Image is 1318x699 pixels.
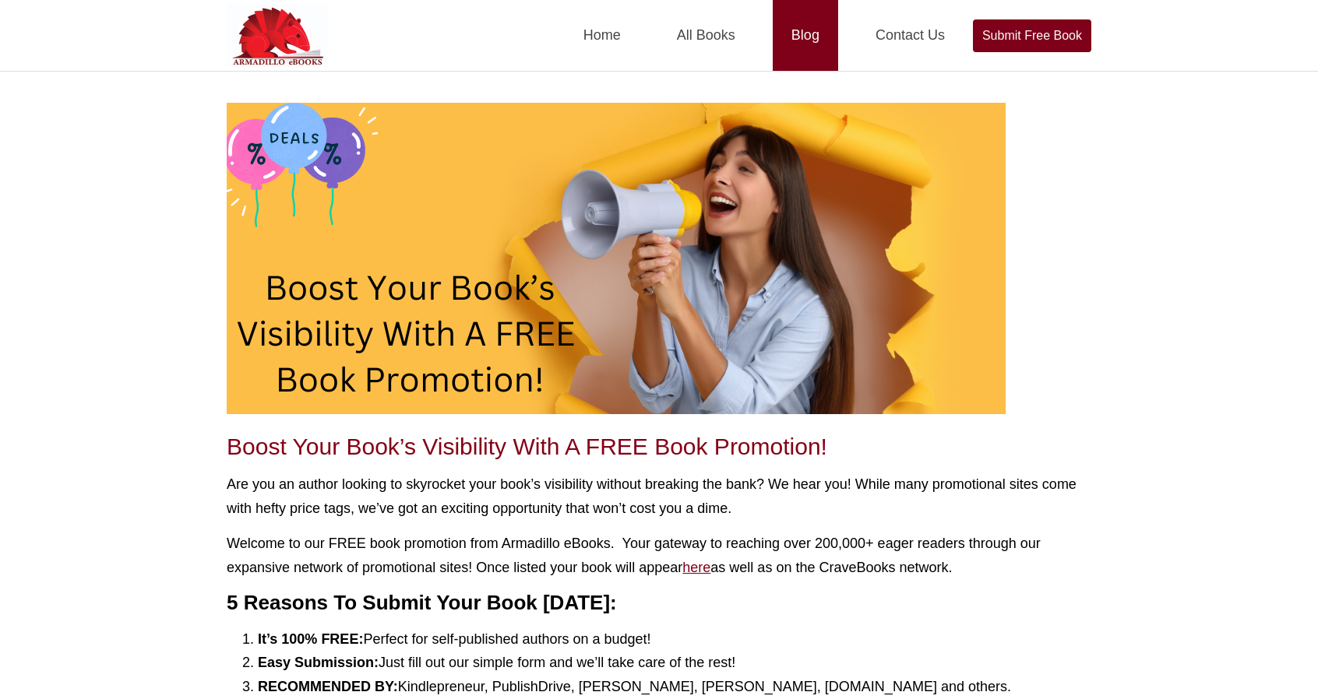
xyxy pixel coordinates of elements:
[258,651,1091,675] li: Just fill out our simple form and we’ll take care of the rest!
[258,675,1091,699] li: Kindlepreneur, PublishDrive, [PERSON_NAME], [PERSON_NAME], [DOMAIN_NAME] and others.
[258,679,398,694] strong: RECOMMENDED BY:
[258,655,379,670] strong: Easy Submission:
[258,631,363,647] strong: It’s 100% FREE:
[227,591,617,614] strong: 5 Reasons To Submit Your Book [DATE]:
[258,627,1091,652] li: Perfect for self-published authors on a budget!
[227,434,827,459] a: Boost Your Book’s Visibility With A FREE Book Promotion!
[227,472,1091,520] p: Are you an author looking to skyrocket your book’s visibility without breaking the bank? We hear ...
[682,560,710,575] a: here
[227,103,1006,414] img: Boost Your Book’s Visibility With A FREE Book Promotion!
[227,5,328,67] img: Armadilloebooks
[227,532,1091,579] p: Welcome to our FREE book promotion from Armadillo eBooks. Your gateway to reaching over 200,000+ ...
[973,19,1091,52] a: Submit Free Book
